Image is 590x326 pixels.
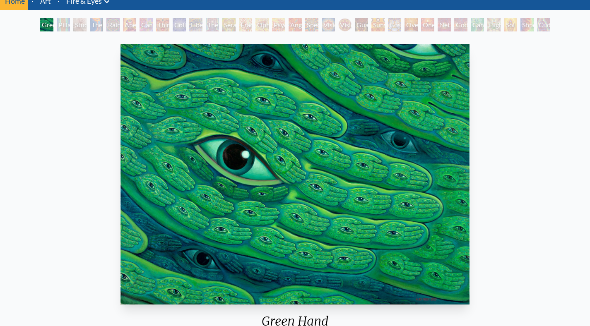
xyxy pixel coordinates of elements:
div: Sol Invictus [504,18,517,31]
div: Vision Crystal [322,18,335,31]
img: Green-Hand-2023-Alex-Grey-watermarked.jpg [120,44,470,304]
div: Third Eye Tears of Joy [156,18,169,31]
div: Pillar of Awareness [57,18,70,31]
div: Psychomicrograph of a Fractal Paisley Cherub Feather Tip [272,18,285,31]
div: Sunyata [371,18,385,31]
div: Liberation Through Seeing [189,18,202,31]
div: Spectral Lotus [305,18,318,31]
div: Green Hand [40,18,53,31]
div: Cosmic Elf [388,18,401,31]
div: Cannabis Sutra [140,18,153,31]
div: Cuddle [537,18,550,31]
div: The Torch [90,18,103,31]
div: The Seer [206,18,219,31]
div: Study for the Great Turn [73,18,87,31]
div: Aperture [123,18,136,31]
div: Fractal Eyes [239,18,252,31]
div: Vision [PERSON_NAME] [338,18,352,31]
div: Guardian of Infinite Vision [355,18,368,31]
div: Godself [454,18,467,31]
div: Angel Skin [289,18,302,31]
div: Oversoul [405,18,418,31]
div: Ophanic Eyelash [255,18,269,31]
div: One [421,18,434,31]
div: Cannafist [471,18,484,31]
div: Net of Being [438,18,451,31]
div: Seraphic Transport Docking on the Third Eye [222,18,236,31]
div: Collective Vision [173,18,186,31]
div: Higher Vision [487,18,501,31]
div: Rainbow Eye Ripple [106,18,120,31]
div: Shpongled [520,18,534,31]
